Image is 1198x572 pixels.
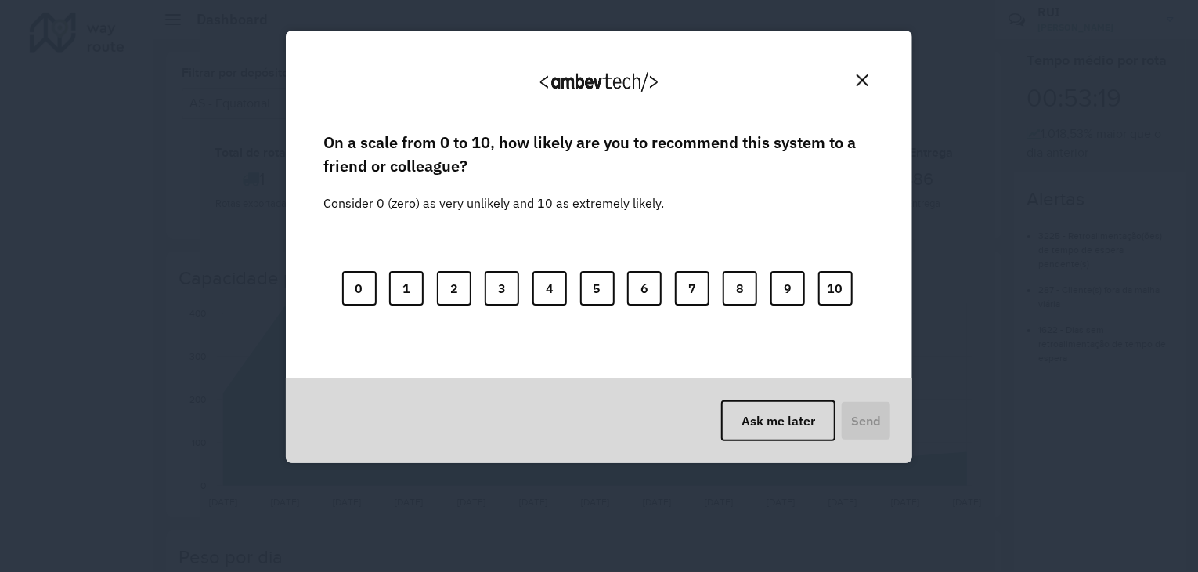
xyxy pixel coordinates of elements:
img: Logo Ambevtech [540,72,658,92]
button: 5 [580,271,615,306]
button: 1 [389,271,424,306]
button: 4 [532,271,567,306]
button: 9 [770,271,805,306]
img: Close [857,74,868,86]
button: 2 [437,271,471,306]
button: 7 [675,271,709,306]
label: On a scale from 0 to 10, how likely are you to recommend this system to a friend or colleague? [323,131,875,179]
button: 0 [342,271,377,306]
button: Close [850,68,875,92]
button: 3 [485,271,519,306]
button: 10 [818,271,853,306]
button: 6 [627,271,662,306]
label: Consider 0 (zero) as very unlikely and 10 as extremely likely. [323,175,664,212]
button: Ask me later [721,400,835,441]
button: 8 [723,271,757,306]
